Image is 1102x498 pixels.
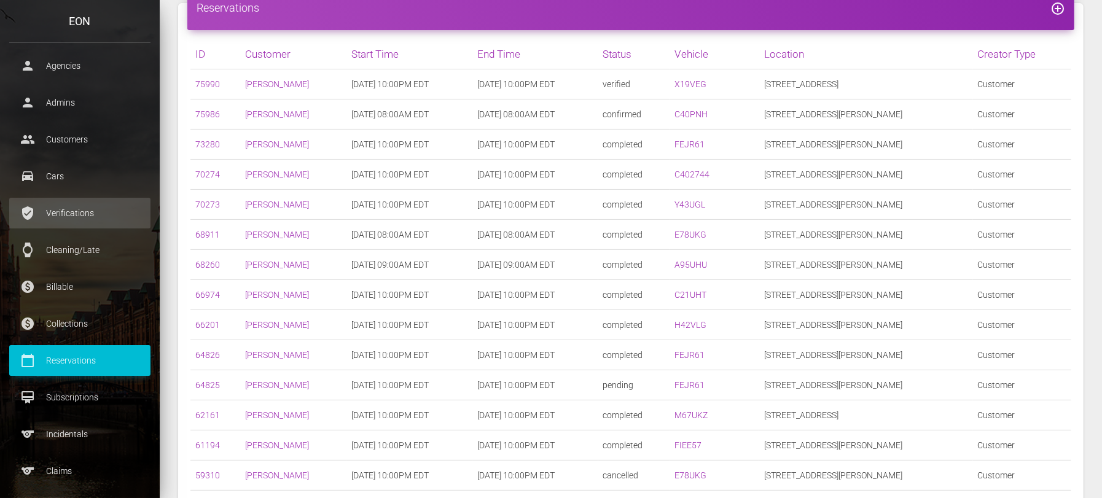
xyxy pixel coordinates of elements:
[245,79,309,89] a: [PERSON_NAME]
[973,340,1071,370] td: Customer
[674,109,708,119] a: C40PNH
[759,130,973,160] td: [STREET_ADDRESS][PERSON_NAME]
[598,190,670,220] td: completed
[759,190,973,220] td: [STREET_ADDRESS][PERSON_NAME]
[973,461,1071,491] td: Customer
[195,410,220,420] a: 62161
[18,130,141,149] p: Customers
[973,130,1071,160] td: Customer
[9,419,150,449] a: sports Incidentals
[973,400,1071,430] td: Customer
[346,370,472,400] td: [DATE] 10:00PM EDT
[18,351,141,370] p: Reservations
[9,382,150,413] a: card_membership Subscriptions
[472,190,598,220] td: [DATE] 10:00PM EDT
[245,169,309,179] a: [PERSON_NAME]
[472,69,598,99] td: [DATE] 10:00PM EDT
[759,400,973,430] td: [STREET_ADDRESS]
[973,250,1071,280] td: Customer
[195,109,220,119] a: 75986
[598,310,670,340] td: completed
[598,69,670,99] td: verified
[195,350,220,360] a: 64826
[598,39,670,69] th: Status
[759,461,973,491] td: [STREET_ADDRESS][PERSON_NAME]
[598,370,670,400] td: pending
[346,280,472,310] td: [DATE] 10:00PM EDT
[18,204,141,222] p: Verifications
[973,280,1071,310] td: Customer
[245,260,309,270] a: [PERSON_NAME]
[674,200,705,209] a: Y43UGL
[674,320,706,330] a: H42VLG
[759,310,973,340] td: [STREET_ADDRESS][PERSON_NAME]
[245,230,309,239] a: [PERSON_NAME]
[9,271,150,302] a: paid Billable
[346,461,472,491] td: [DATE] 10:00PM EDT
[245,470,309,480] a: [PERSON_NAME]
[973,39,1071,69] th: Creator Type
[472,130,598,160] td: [DATE] 10:00PM EDT
[195,470,220,480] a: 59310
[1050,1,1065,14] a: add_circle_outline
[759,340,973,370] td: [STREET_ADDRESS][PERSON_NAME]
[674,79,706,89] a: X19VEG
[346,99,472,130] td: [DATE] 08:00AM EDT
[973,69,1071,99] td: Customer
[18,167,141,185] p: Cars
[18,93,141,112] p: Admins
[973,99,1071,130] td: Customer
[1050,1,1065,16] i: add_circle_outline
[598,461,670,491] td: cancelled
[346,430,472,461] td: [DATE] 10:00PM EDT
[674,139,705,149] a: FEJR61
[759,370,973,400] td: [STREET_ADDRESS][PERSON_NAME]
[674,440,701,450] a: FIEE57
[674,230,706,239] a: E78UKG
[346,250,472,280] td: [DATE] 09:00AM EDT
[195,200,220,209] a: 70273
[973,370,1071,400] td: Customer
[598,220,670,250] td: completed
[598,280,670,310] td: completed
[346,190,472,220] td: [DATE] 10:00PM EDT
[472,280,598,310] td: [DATE] 10:00PM EDT
[245,290,309,300] a: [PERSON_NAME]
[759,250,973,280] td: [STREET_ADDRESS][PERSON_NAME]
[674,169,709,179] a: C402744
[195,290,220,300] a: 66974
[245,109,309,119] a: [PERSON_NAME]
[18,241,141,259] p: Cleaning/Late
[759,280,973,310] td: [STREET_ADDRESS][PERSON_NAME]
[9,235,150,265] a: watch Cleaning/Late
[674,260,707,270] a: A95UHU
[9,124,150,155] a: people Customers
[195,380,220,390] a: 64825
[973,220,1071,250] td: Customer
[598,130,670,160] td: completed
[598,400,670,430] td: completed
[759,430,973,461] td: [STREET_ADDRESS][PERSON_NAME]
[9,198,150,228] a: verified_user Verifications
[245,410,309,420] a: [PERSON_NAME]
[674,470,706,480] a: E78UKG
[759,220,973,250] td: [STREET_ADDRESS][PERSON_NAME]
[472,370,598,400] td: [DATE] 10:00PM EDT
[472,340,598,370] td: [DATE] 10:00PM EDT
[346,130,472,160] td: [DATE] 10:00PM EDT
[245,440,309,450] a: [PERSON_NAME]
[759,39,973,69] th: Location
[9,308,150,339] a: paid Collections
[472,250,598,280] td: [DATE] 09:00AM EDT
[346,340,472,370] td: [DATE] 10:00PM EDT
[472,39,598,69] th: End Time
[18,278,141,296] p: Billable
[195,320,220,330] a: 66201
[472,430,598,461] td: [DATE] 10:00PM EDT
[973,190,1071,220] td: Customer
[346,400,472,430] td: [DATE] 10:00PM EDT
[245,350,309,360] a: [PERSON_NAME]
[245,139,309,149] a: [PERSON_NAME]
[18,425,141,443] p: Incidentals
[472,160,598,190] td: [DATE] 10:00PM EDT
